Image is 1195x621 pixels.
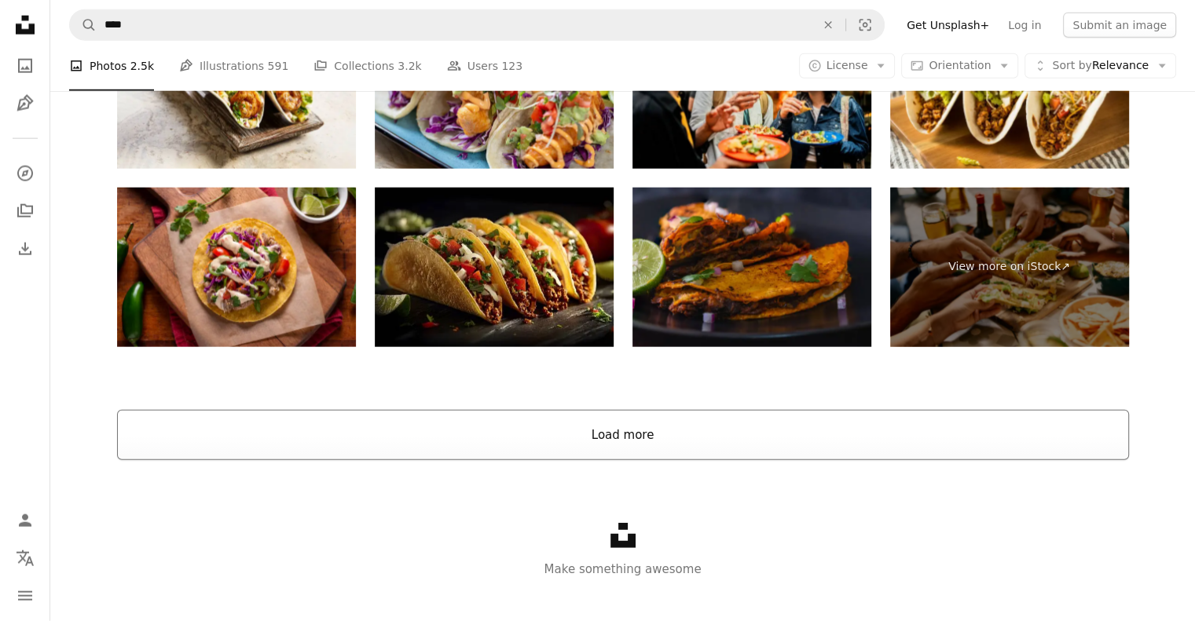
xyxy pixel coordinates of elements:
[9,195,41,227] a: Collections
[501,57,522,75] span: 123
[1052,59,1091,71] span: Sort by
[897,13,999,38] a: Get Unsplash+
[375,188,614,347] img: Delicious Tacos on Slate Background
[901,53,1018,79] button: Orientation
[9,542,41,574] button: Language
[179,41,288,91] a: Illustrations 591
[9,233,41,265] a: Download History
[1052,58,1149,74] span: Relevance
[117,188,356,347] img: Roasted Pork Tostada
[447,41,522,91] a: Users 123
[811,10,845,40] button: Clear
[398,57,421,75] span: 3.2k
[1025,53,1176,79] button: Sort byRelevance
[313,41,421,91] a: Collections 3.2k
[9,9,41,44] a: Home — Unsplash
[890,188,1129,347] a: View more on iStock↗
[632,188,871,347] img: 3 Beef Birria Tacos Stacked on Black Plate
[268,57,289,75] span: 591
[9,505,41,536] a: Log in / Sign up
[117,410,1129,460] button: Load more
[827,59,868,71] span: License
[9,88,41,119] a: Illustrations
[1063,13,1176,38] button: Submit an image
[70,10,97,40] button: Search Unsplash
[999,13,1050,38] a: Log in
[50,560,1195,579] p: Make something awesome
[9,158,41,189] a: Explore
[846,10,884,40] button: Visual search
[69,9,885,41] form: Find visuals sitewide
[929,59,991,71] span: Orientation
[799,53,896,79] button: License
[9,50,41,82] a: Photos
[9,580,41,612] button: Menu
